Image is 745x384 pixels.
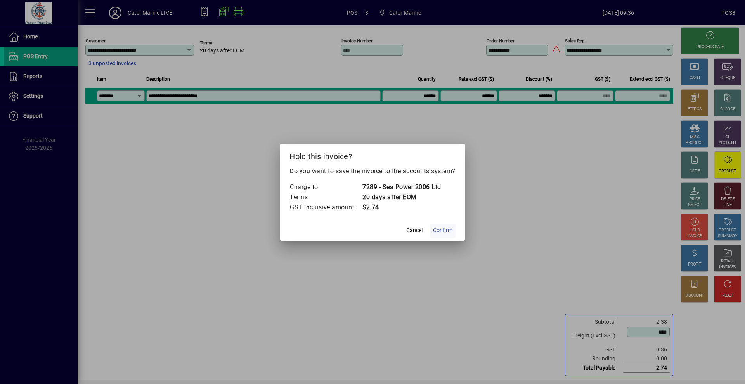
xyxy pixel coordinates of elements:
h2: Hold this invoice? [280,144,465,166]
td: $2.74 [362,202,441,212]
td: Terms [289,192,362,202]
span: Cancel [406,226,423,235]
td: Charge to [289,182,362,192]
td: GST inclusive amount [289,202,362,212]
p: Do you want to save the invoice to the accounts system? [289,167,456,176]
span: Confirm [433,226,452,235]
td: 20 days after EOM [362,192,441,202]
button: Confirm [430,224,456,238]
button: Cancel [402,224,427,238]
td: 7289 - Sea Power 2006 Ltd [362,182,441,192]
